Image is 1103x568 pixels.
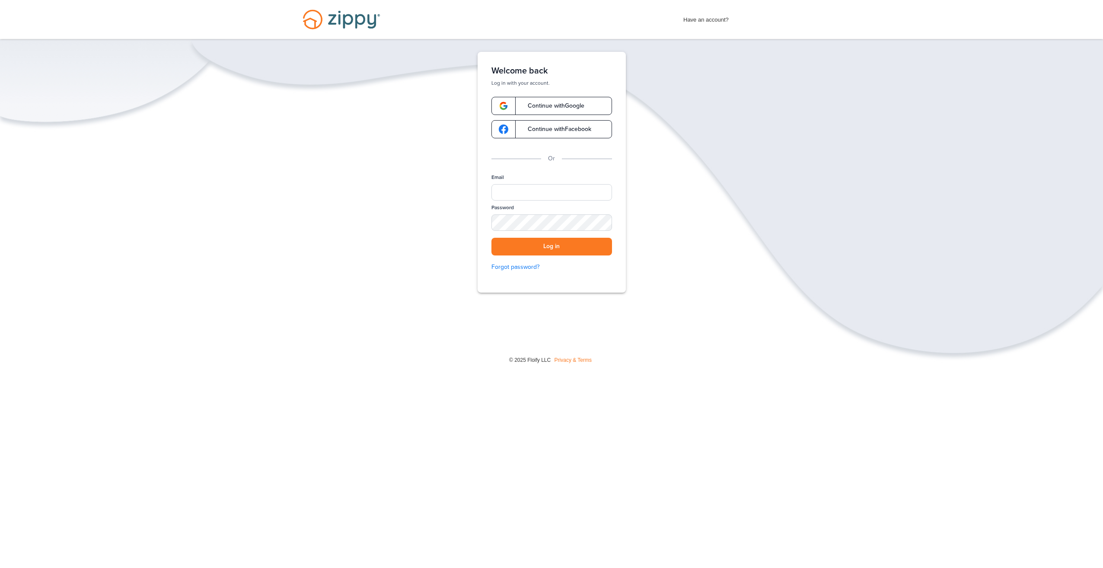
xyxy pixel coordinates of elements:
span: © 2025 Floify LLC [509,357,551,363]
input: Email [491,184,612,201]
p: Log in with your account. [491,80,612,86]
h1: Welcome back [491,66,612,76]
a: Forgot password? [491,262,612,272]
span: Continue with Google [519,103,584,109]
img: google-logo [499,124,508,134]
a: Privacy & Terms [555,357,592,363]
a: google-logoContinue withFacebook [491,120,612,138]
input: Password [491,214,612,231]
label: Password [491,204,514,211]
p: Or [548,154,555,163]
button: Log in [491,238,612,255]
a: google-logoContinue withGoogle [491,97,612,115]
img: google-logo [499,101,508,111]
span: Have an account? [683,11,729,25]
span: Continue with Facebook [519,126,591,132]
label: Email [491,174,504,181]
